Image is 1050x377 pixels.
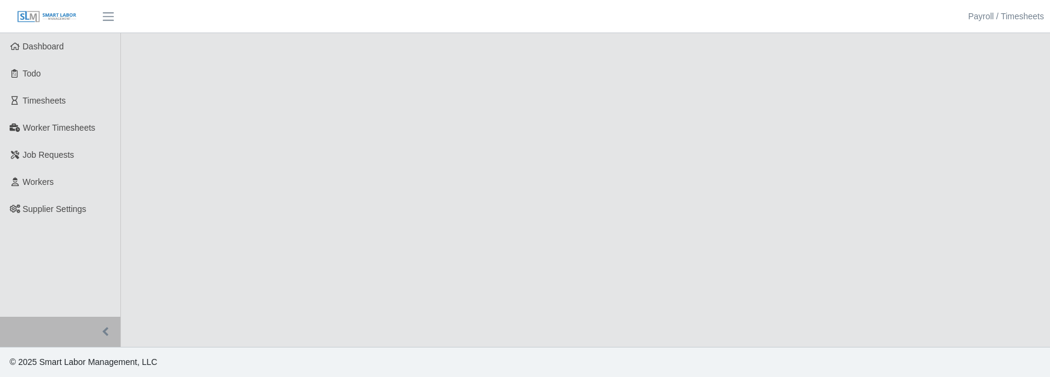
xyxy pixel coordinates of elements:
span: Todo [23,69,41,78]
span: Dashboard [23,42,64,51]
span: © 2025 Smart Labor Management, LLC [10,357,157,367]
span: Workers [23,177,54,187]
span: Supplier Settings [23,204,87,214]
span: Job Requests [23,150,75,160]
a: Payroll / Timesheets [968,10,1044,23]
img: SLM Logo [17,10,77,23]
span: Timesheets [23,96,66,105]
span: Worker Timesheets [23,123,95,132]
